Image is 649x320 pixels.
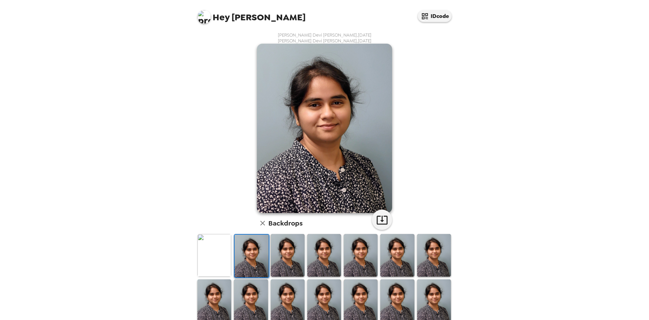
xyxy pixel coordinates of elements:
img: Original [197,234,231,276]
button: IDcode [418,10,452,22]
span: Hey [213,11,230,23]
img: user [257,44,392,213]
img: profile pic [197,10,211,24]
span: [PERSON_NAME] [197,7,306,22]
h6: Backdrops [268,218,303,229]
span: [PERSON_NAME] Devi [PERSON_NAME] , [DATE] [278,32,371,38]
span: [PERSON_NAME] Devi [PERSON_NAME] , [DATE] [278,38,371,44]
